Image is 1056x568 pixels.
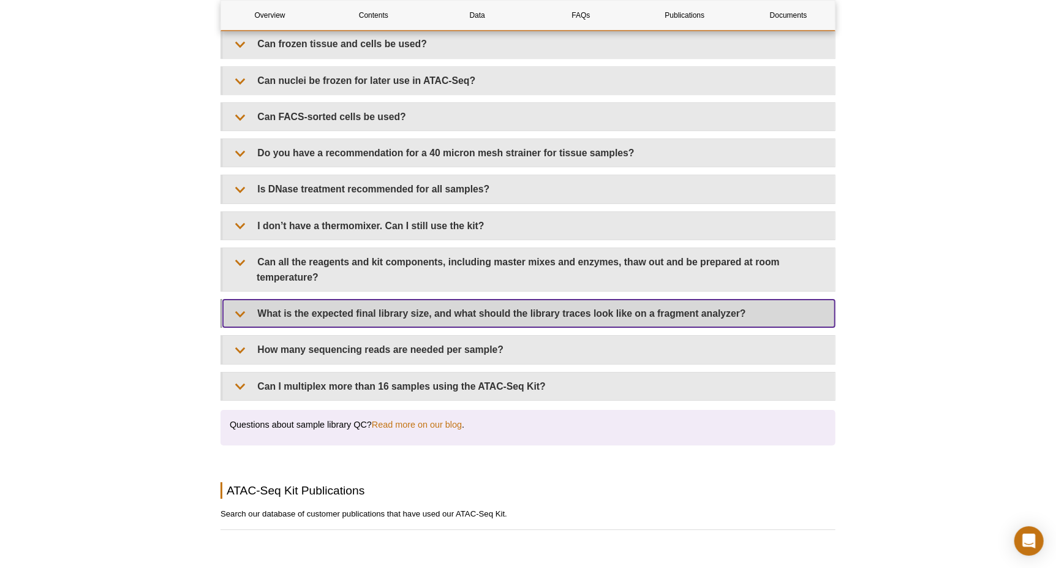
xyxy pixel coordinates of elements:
[223,67,835,94] summary: Can nuclei be frozen for later use in ATAC-Seq?
[223,248,835,291] summary: Can all the reagents and kit components, including master mixes and enzymes, thaw out and be prep...
[740,1,837,30] a: Documents
[223,30,835,58] summary: Can frozen tissue and cells be used?
[223,175,835,203] summary: Is DNase treatment recommended for all samples?
[429,1,526,30] a: Data
[221,482,835,499] h2: ATAC-Seq Kit Publications
[221,1,319,30] a: Overview
[223,212,835,240] summary: I don’t have a thermomixer. Can I still use the kit?
[223,139,835,167] summary: Do you have a recommendation for a 40 micron mesh strainer for tissue samples?
[223,336,835,363] summary: How many sequencing reads are needed per sample?
[230,419,826,430] h4: Questions about sample library QC? .
[372,419,462,430] a: Read more on our blog
[223,300,835,327] summary: What is the expected final library size, and what should the library traces look like on a fragme...
[223,103,835,131] summary: Can FACS-sorted cells be used?
[221,508,835,520] p: Search our database of customer publications that have used our ATAC-Seq Kit.
[532,1,630,30] a: FAQs
[636,1,733,30] a: Publications
[1014,526,1044,556] div: Open Intercom Messenger
[223,373,835,400] summary: Can I multiplex more than 16 samples using the ATAC-Seq Kit?
[325,1,422,30] a: Contents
